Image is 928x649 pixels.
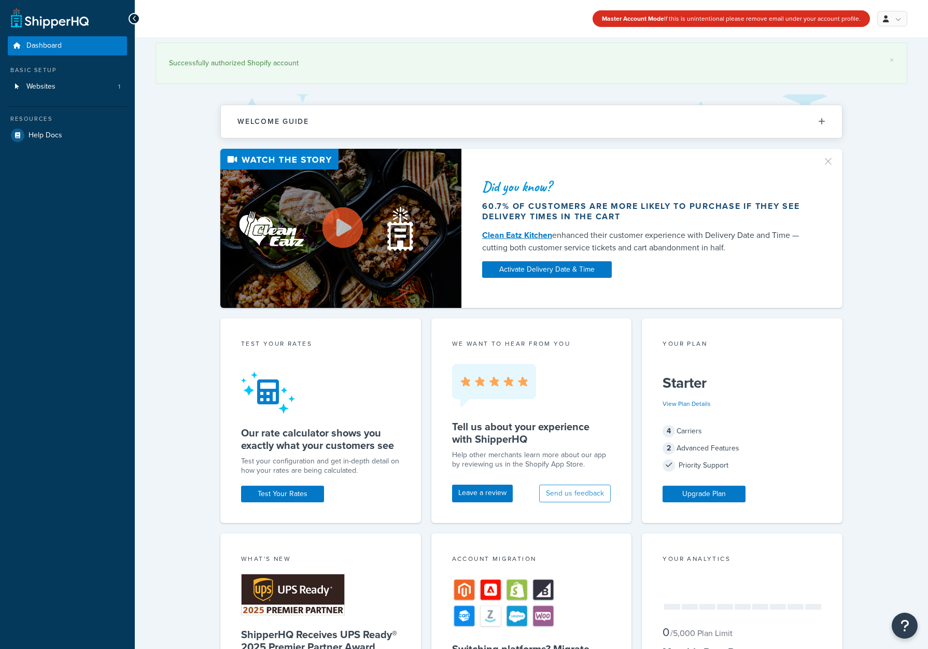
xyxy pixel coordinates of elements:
li: Websites [8,77,127,96]
div: Resources [8,115,127,123]
a: Websites1 [8,77,127,96]
div: If this is unintentional please remove email under your account profile. [593,10,870,27]
div: Test your configuration and get in-depth detail on how your rates are being calculated. [241,457,400,475]
div: Priority Support [663,458,822,473]
h5: Tell us about your experience with ShipperHQ [452,420,611,445]
button: Open Resource Center [892,613,918,639]
span: 4 [663,425,675,438]
div: Carriers [663,424,822,439]
h5: Our rate calculator shows you exactly what your customers see [241,427,400,452]
div: enhanced their customer experience with Delivery Date and Time — cutting both customer service ti... [482,229,810,254]
span: 1 [118,82,120,91]
span: 0 [663,624,669,641]
div: 60.7% of customers are more likely to purchase if they see delivery times in the cart [482,201,810,222]
a: View Plan Details [663,399,711,408]
p: we want to hear from you [452,339,611,348]
a: Activate Delivery Date & Time [482,261,612,278]
div: Advanced Features [663,441,822,456]
button: Welcome Guide [221,105,842,138]
div: What's New [241,554,400,566]
a: × [890,56,894,64]
span: Help Docs [29,131,62,140]
div: Basic Setup [8,66,127,75]
h2: Welcome Guide [237,118,309,125]
span: Websites [26,82,55,91]
strong: Master Account Mode [602,14,664,23]
img: Video thumbnail [220,149,461,308]
div: Your Analytics [663,554,822,566]
h5: Starter [663,375,822,391]
div: Did you know? [482,179,810,194]
a: Clean Eatz Kitchen [482,229,552,241]
small: / 5,000 Plan Limit [670,627,733,639]
span: 2 [663,442,675,455]
div: Account Migration [452,554,611,566]
div: Your Plan [663,339,822,351]
span: Dashboard [26,41,62,50]
a: Test Your Rates [241,486,324,502]
p: Help other merchants learn more about our app by reviewing us in the Shopify App Store. [452,450,611,469]
a: Leave a review [452,485,513,502]
a: Upgrade Plan [663,486,746,502]
button: Send us feedback [539,485,611,502]
a: Dashboard [8,36,127,55]
div: Successfully authorized Shopify account [169,56,894,70]
a: Help Docs [8,126,127,145]
div: Test your rates [241,339,400,351]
